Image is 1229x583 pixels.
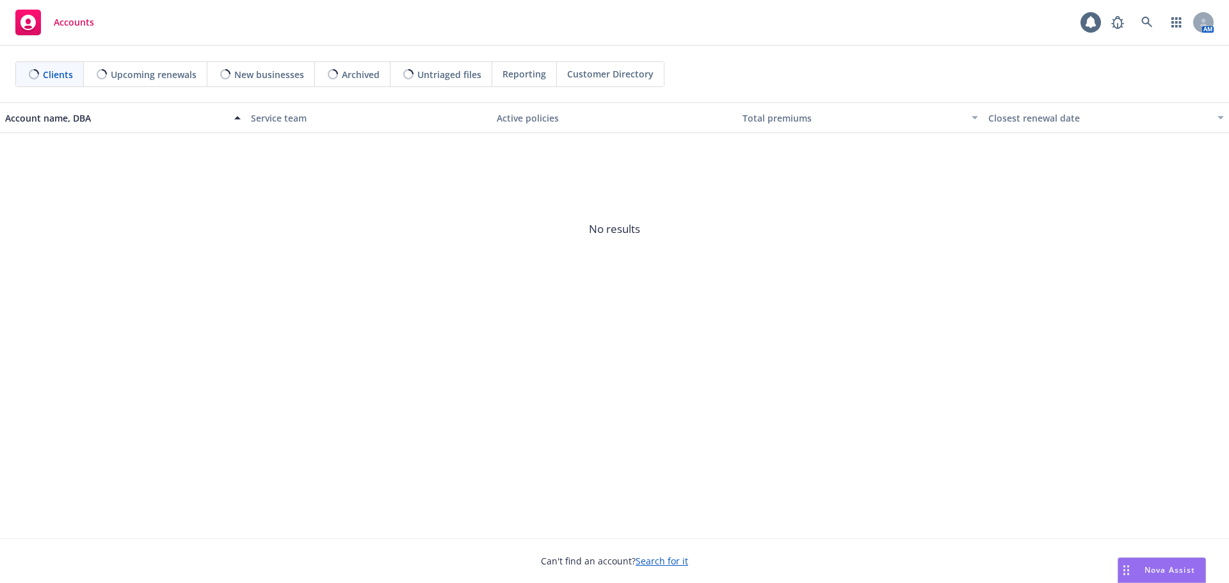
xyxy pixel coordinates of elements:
span: Can't find an account? [541,554,688,568]
button: Service team [246,102,492,133]
a: Switch app [1164,10,1189,35]
div: Total premiums [743,111,964,125]
span: Customer Directory [567,67,654,81]
span: Untriaged files [417,68,481,81]
span: Clients [43,68,73,81]
div: Drag to move [1118,558,1134,582]
span: Reporting [502,67,546,81]
span: New businesses [234,68,304,81]
div: Active policies [497,111,732,125]
span: Nova Assist [1145,564,1195,575]
span: Archived [342,68,380,81]
button: Total premiums [737,102,983,133]
div: Closest renewal date [988,111,1210,125]
a: Search for it [636,555,688,567]
span: Upcoming renewals [111,68,197,81]
div: Account name, DBA [5,111,227,125]
button: Nova Assist [1118,557,1206,583]
span: Accounts [54,17,94,28]
a: Accounts [10,4,99,40]
a: Report a Bug [1105,10,1130,35]
button: Closest renewal date [983,102,1229,133]
div: Service team [251,111,486,125]
a: Search [1134,10,1160,35]
button: Active policies [492,102,737,133]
